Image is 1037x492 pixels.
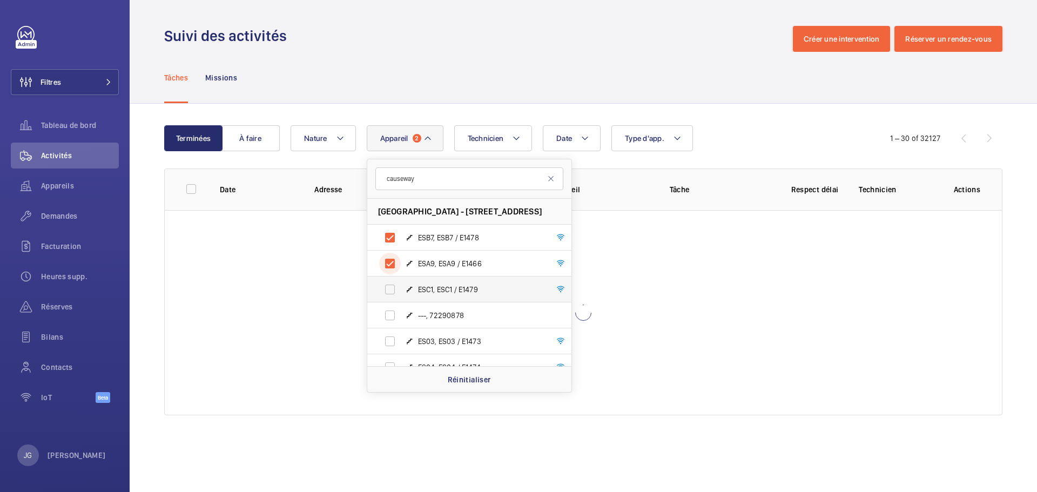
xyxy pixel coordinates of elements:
span: IoT [41,392,96,403]
p: Réinitialiser [448,374,491,385]
span: Facturation [41,241,119,252]
h1: Suivi des activités [164,26,293,46]
p: Adresse [314,184,534,195]
button: Technicien [454,125,533,151]
span: Nature [304,134,327,143]
span: Heures supp. [41,271,119,282]
button: Réserver un rendez-vous [894,26,1002,52]
span: ESC1, ESC1 / E1479 [418,284,543,295]
span: ES03, ES03 / E1473 [418,336,543,347]
span: Demandes [41,211,119,221]
span: Appareils [41,180,119,191]
p: [PERSON_NAME] [48,450,106,461]
button: Créer une intervention [793,26,891,52]
button: Nature [291,125,356,151]
span: Technicien [468,134,504,143]
p: Date [220,184,297,195]
input: Chercher par appareil ou adresse [375,167,563,190]
p: Technicien [859,184,936,195]
span: ESA9, ESA9 / E1466 [418,258,543,269]
button: Appareil2 [367,125,443,151]
span: Réserves [41,301,119,312]
span: Bilans [41,332,119,342]
span: [GEOGRAPHIC_DATA] - [STREET_ADDRESS] [378,206,542,217]
span: Tableau de bord [41,120,119,131]
span: ESB7, ESB7 / E1478 [418,232,543,243]
button: Filtres [11,69,119,95]
span: Appareil [380,134,408,143]
p: JG [24,450,32,461]
button: Type d'app. [611,125,693,151]
p: Actions [954,184,980,195]
span: Type d'app. [625,134,664,143]
button: Date [543,125,601,151]
span: Beta [96,392,110,403]
span: Filtres [41,77,61,87]
div: 1 – 30 of 32127 [890,133,940,144]
p: Missions [205,72,237,83]
span: Activités [41,150,119,161]
p: Respect délai [788,184,841,195]
p: Tâche [670,184,771,195]
button: À faire [221,125,280,151]
span: Contacts [41,362,119,373]
span: ES04, ES04 / E1474 [418,362,543,373]
button: Terminées [164,125,223,151]
span: Date [556,134,572,143]
span: ---, 72290878 [418,310,543,321]
p: Tâches [164,72,188,83]
p: Appareil [551,184,652,195]
span: 2 [413,134,421,143]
